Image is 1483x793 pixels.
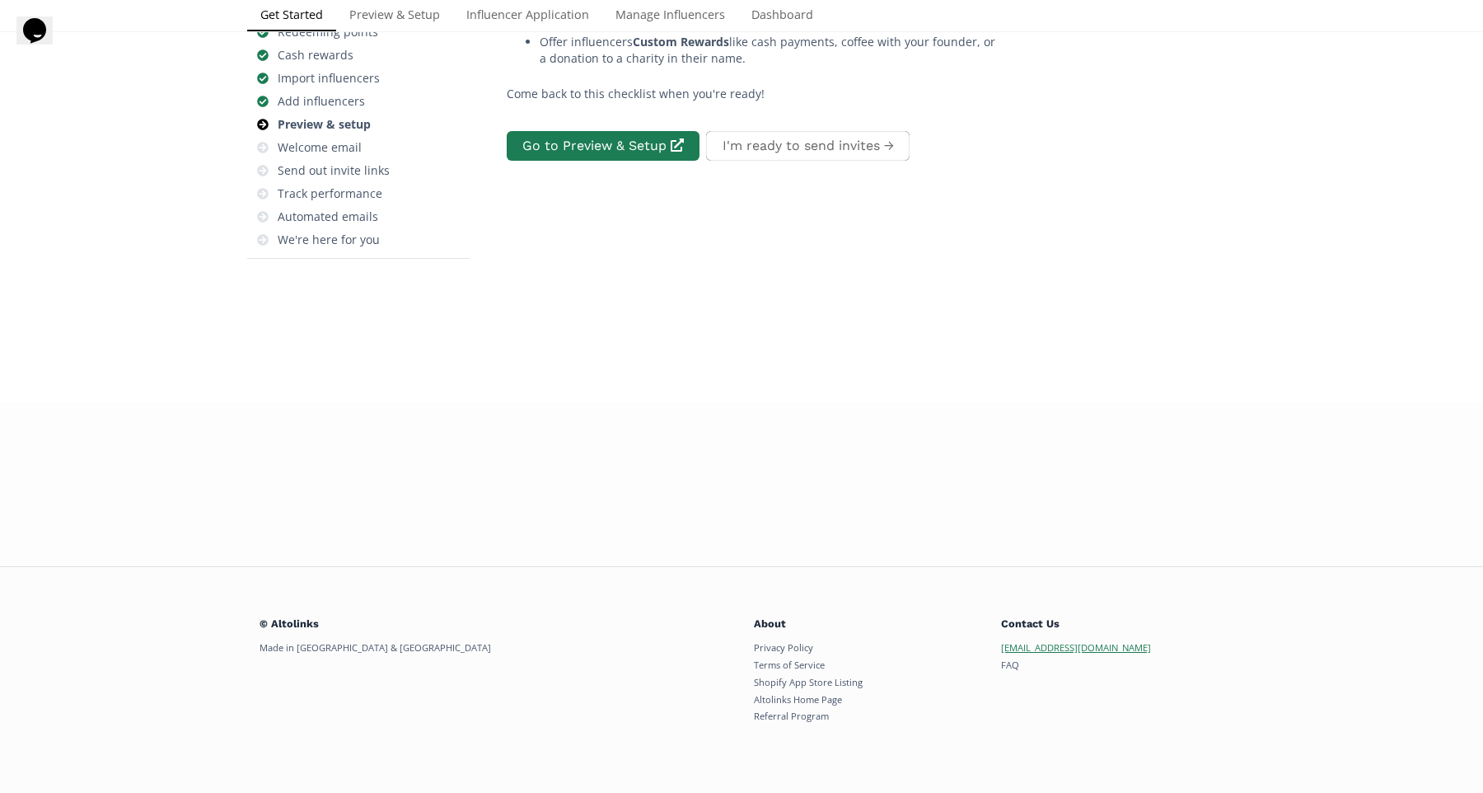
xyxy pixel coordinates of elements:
div: Cash rewards [278,47,353,63]
h3: About [754,607,976,641]
div: Automated emails [278,209,378,225]
strong: Custom Rewards [633,34,729,49]
iframe: chat widget [16,16,69,66]
div: Track performance [278,185,382,202]
div: Send out invite links [278,162,390,179]
a: Privacy Policy [754,641,813,654]
a: [EMAIL_ADDRESS][DOMAIN_NAME] [1001,641,1151,654]
a: Altolinks Home Page [754,693,842,706]
button: I'm ready to send invites → [706,131,909,162]
a: Referral Program [754,710,829,722]
div: Preview & setup [278,116,371,133]
a: Shopify App Store Listing [754,676,863,688]
div: Made in [GEOGRAPHIC_DATA] & [GEOGRAPHIC_DATA] [260,641,729,655]
a: FAQ [1001,659,1019,671]
h3: Contact Us [1001,607,1223,641]
a: Go to Preview & Setup [507,131,699,162]
div: Import influencers [278,70,380,87]
p: Come back to this checklist when you're ready! [507,83,1001,104]
h3: © Altolinks [260,607,729,641]
div: Welcome email [278,139,362,156]
div: We're here for you [278,232,380,248]
li: Offer influencers like cash payments, coffee with your founder, or a donation to a charity in the... [540,34,1001,67]
a: Terms of Service [754,659,825,671]
div: Add influencers [278,93,365,110]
